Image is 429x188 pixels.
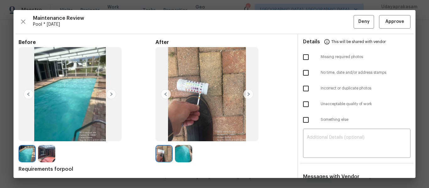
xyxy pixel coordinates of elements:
img: left-chevron-button-url [24,89,34,99]
button: Approve [379,15,410,29]
span: After [155,39,292,46]
span: Pool * [DATE] [33,21,354,28]
span: Approve [385,18,404,26]
div: Unacceptable quality of work [298,96,415,112]
div: Incorrect or duplicate photos [298,81,415,96]
div: Missing required photos [298,49,415,65]
img: right-chevron-button-url [106,89,116,99]
img: left-chevron-button-url [161,89,171,99]
span: Messages with Vendor [303,174,359,179]
img: right-chevron-button-url [243,89,253,99]
span: Unacceptable quality of work [321,101,410,107]
span: No time, date and/or address stamps [321,70,410,75]
span: Missing required photos [321,54,410,60]
span: Before [19,39,155,46]
span: This will be shared with vendor [331,34,386,49]
div: No time, date and/or address stamps [298,65,415,81]
div: Something else [298,112,415,128]
span: Something else [321,117,410,122]
span: Details [303,34,320,49]
span: Deny [358,18,370,26]
span: Maintenance Review [33,15,354,21]
span: Requirements for pool [19,166,292,172]
span: Incorrect or duplicate photos [321,86,410,91]
button: Deny [354,15,374,29]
